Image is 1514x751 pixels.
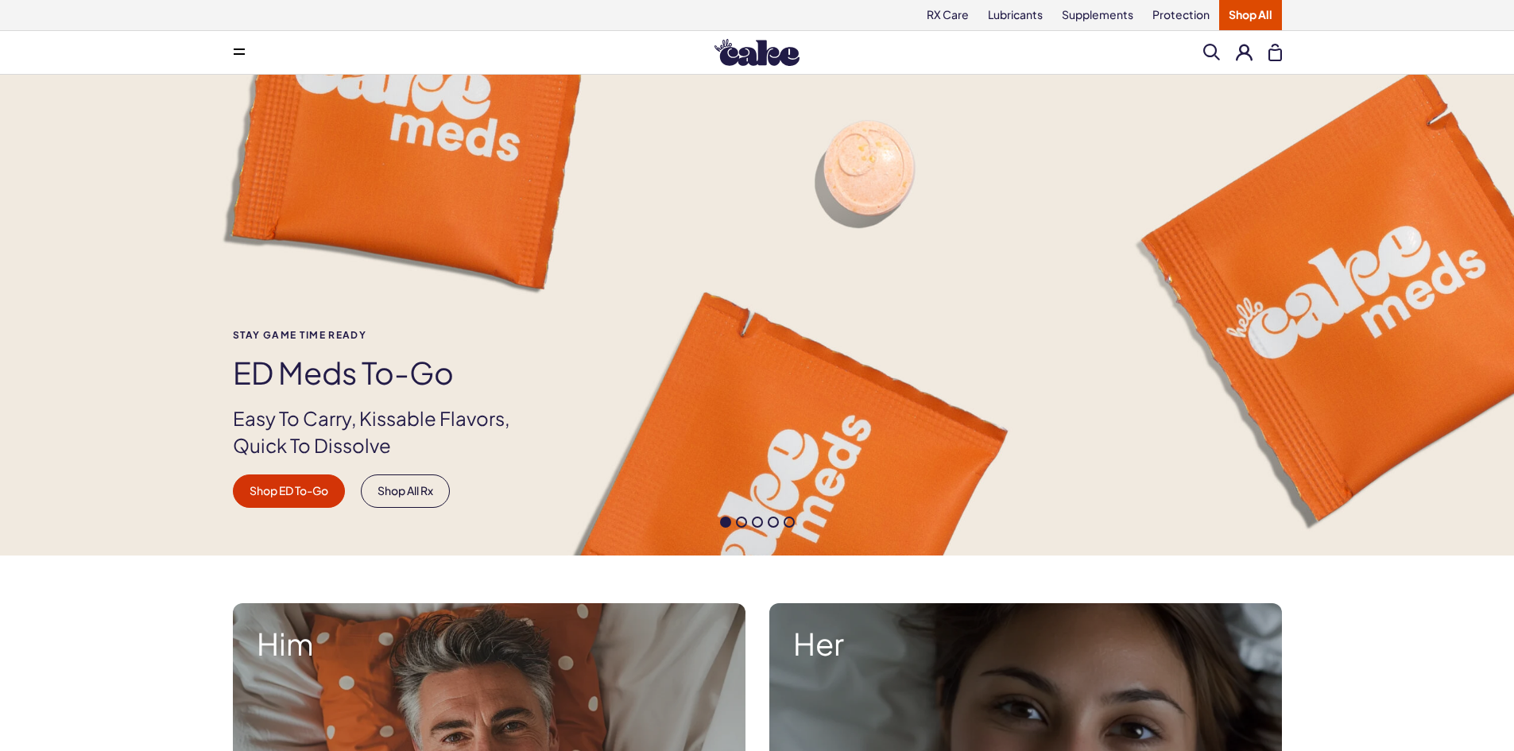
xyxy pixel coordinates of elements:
[257,627,722,660] strong: Him
[361,474,450,508] a: Shop All Rx
[233,474,345,508] a: Shop ED To-Go
[714,39,800,66] img: Hello Cake
[233,356,536,389] h1: ED Meds to-go
[233,405,536,459] p: Easy To Carry, Kissable Flavors, Quick To Dissolve
[233,330,536,340] span: Stay Game time ready
[793,627,1258,660] strong: Her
